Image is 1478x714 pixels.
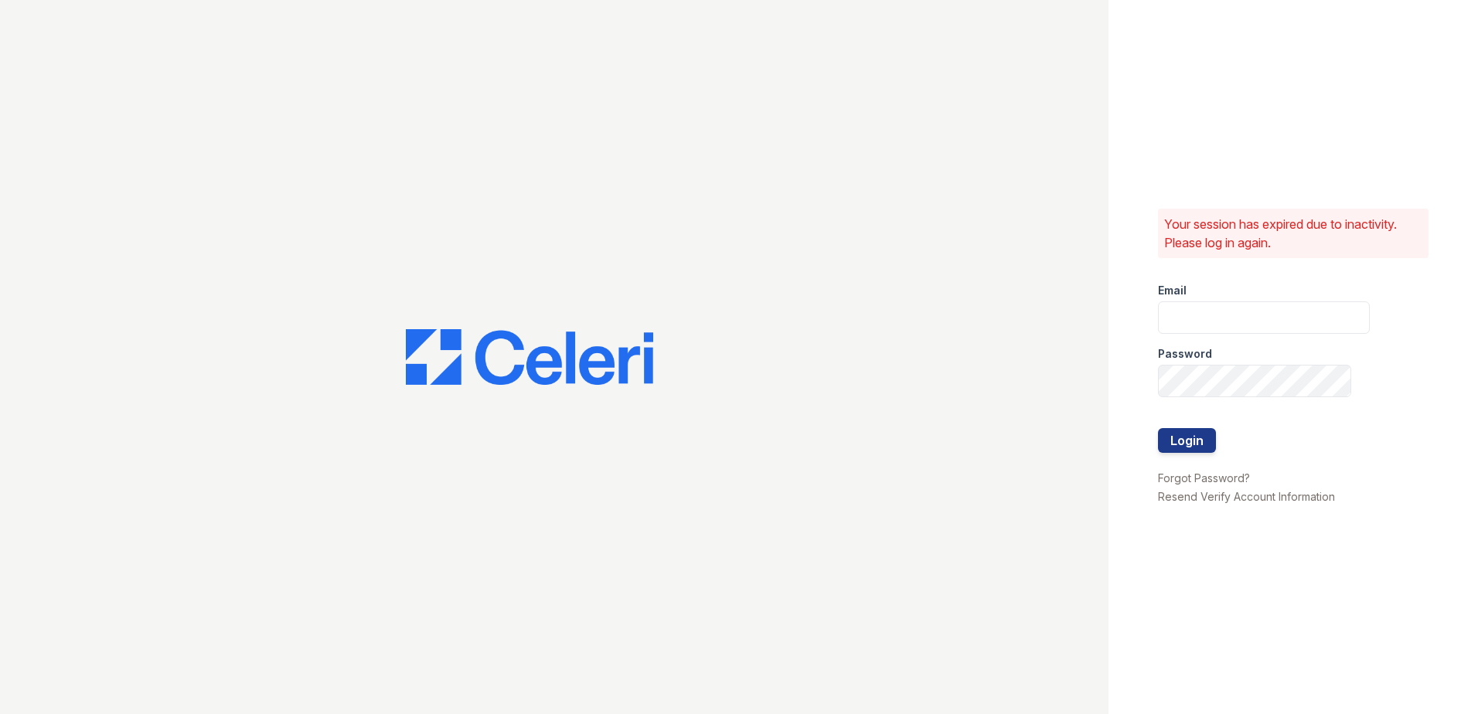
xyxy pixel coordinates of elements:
[1158,283,1187,298] label: Email
[1164,215,1422,252] p: Your session has expired due to inactivity. Please log in again.
[1158,471,1250,484] a: Forgot Password?
[1158,490,1335,503] a: Resend Verify Account Information
[406,329,653,385] img: CE_Logo_Blue-a8612792a0a2168367f1c8372b55b34899dd931a85d93a1a3d3e32e68fde9ad4.png
[1158,346,1212,362] label: Password
[1158,428,1216,453] button: Login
